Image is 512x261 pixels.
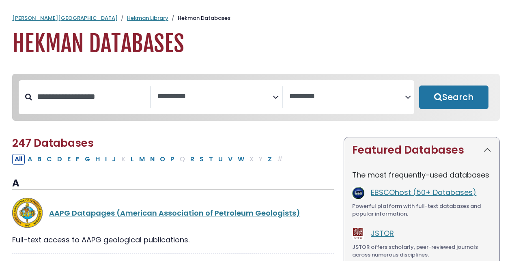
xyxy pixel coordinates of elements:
button: Submit for Search Results [419,86,488,109]
p: The most frequently-used databases [352,169,491,180]
button: Filter Results P [168,154,177,165]
a: Hekman Library [127,14,168,22]
button: Filter Results F [73,154,82,165]
button: Featured Databases [344,137,499,163]
span: 247 Databases [12,136,94,150]
input: Search database by title or keyword [32,90,150,103]
button: Filter Results G [82,154,93,165]
button: Filter Results J [110,154,118,165]
a: AAPG Datapages (American Association of Petroleum Geologists) [49,208,300,218]
button: Filter Results W [235,154,247,165]
a: [PERSON_NAME][GEOGRAPHIC_DATA] [12,14,118,22]
textarea: Search [157,92,273,101]
div: Full-text access to AAPG geological publications. [12,234,334,245]
div: Powerful platform with full-text databases and popular information. [352,202,491,218]
button: Filter Results E [65,154,73,165]
button: Filter Results L [128,154,136,165]
button: Filter Results B [35,154,44,165]
button: All [12,154,25,165]
button: Filter Results O [157,154,168,165]
a: EBSCOhost (50+ Databases) [371,187,476,197]
button: Filter Results I [103,154,109,165]
button: Filter Results A [25,154,34,165]
button: Filter Results T [207,154,215,165]
button: Filter Results V [226,154,235,165]
nav: Search filters [12,74,500,121]
button: Filter Results H [93,154,102,165]
textarea: Search [289,92,405,101]
button: Filter Results R [188,154,197,165]
button: Filter Results D [55,154,65,165]
h1: Hekman Databases [12,30,500,58]
a: JSTOR [371,228,394,238]
button: Filter Results N [148,154,157,165]
button: Filter Results M [137,154,147,165]
button: Filter Results U [216,154,225,165]
button: Filter Results S [197,154,206,165]
button: Filter Results C [44,154,54,165]
button: Filter Results Z [265,154,274,165]
div: JSTOR offers scholarly, peer-reviewed journals across numerous disciplines. [352,243,491,259]
li: Hekman Databases [168,14,230,22]
nav: breadcrumb [12,14,500,22]
div: Alpha-list to filter by first letter of database name [12,154,286,164]
h3: A [12,178,334,190]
